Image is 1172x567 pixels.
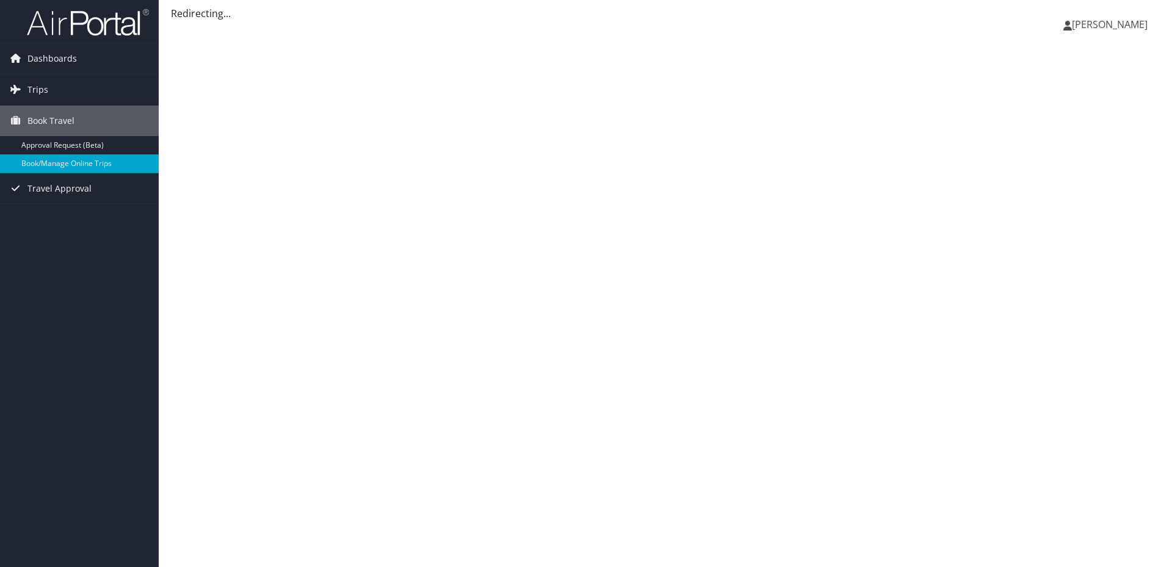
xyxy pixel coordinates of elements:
[27,8,149,37] img: airportal-logo.png
[171,6,1160,21] div: Redirecting...
[27,106,74,136] span: Book Travel
[1072,18,1148,31] span: [PERSON_NAME]
[27,173,92,204] span: Travel Approval
[27,43,77,74] span: Dashboards
[27,74,48,105] span: Trips
[1063,6,1160,43] a: [PERSON_NAME]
